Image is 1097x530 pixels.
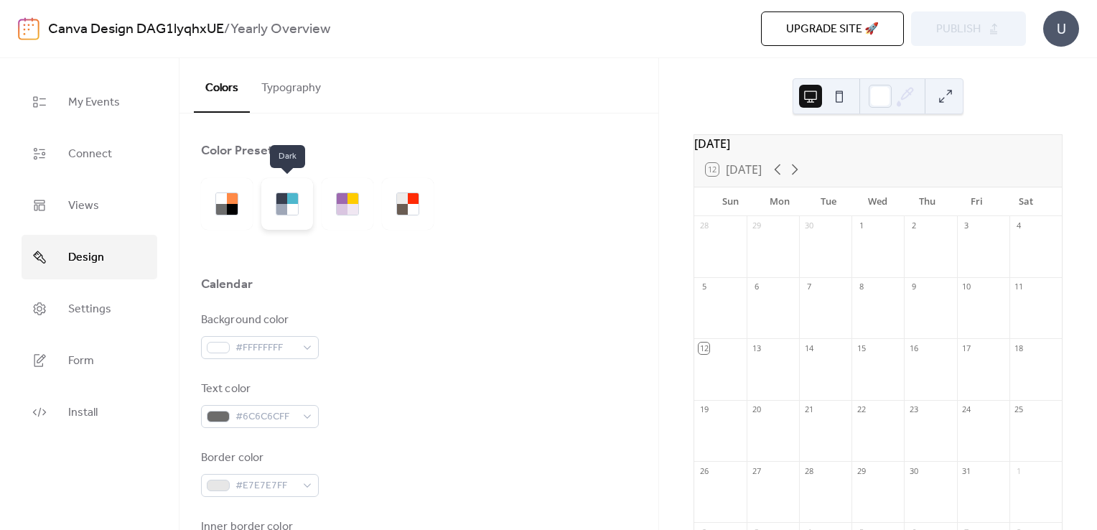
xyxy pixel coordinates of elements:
button: Typography [250,58,332,111]
div: 15 [856,343,867,353]
div: 8 [856,282,867,292]
div: 24 [961,404,972,415]
div: 27 [751,465,762,476]
div: 29 [856,465,867,476]
span: Connect [68,143,112,166]
div: 28 [803,465,814,476]
a: Design [22,235,157,279]
div: Thu [902,187,952,216]
a: Views [22,183,157,228]
b: Yearly Overview [230,16,330,43]
a: Form [22,338,157,383]
a: My Events [22,80,157,124]
a: Connect [22,131,157,176]
button: Upgrade site 🚀 [761,11,904,46]
div: Border color [201,450,316,467]
a: Settings [22,287,157,331]
div: 30 [908,465,919,476]
div: 30 [803,220,814,231]
span: Views [68,195,99,218]
div: [DATE] [694,135,1062,152]
a: Canva Design DAG1lyqhxUE [48,16,224,43]
div: Calendar [201,276,253,293]
div: 23 [908,404,919,415]
div: 31 [961,465,972,476]
div: 1 [1014,465,1024,476]
div: 4 [1014,220,1024,231]
div: 19 [699,404,709,415]
span: #E7E7E7FF [235,478,296,495]
div: Mon [755,187,804,216]
div: 16 [908,343,919,353]
div: 26 [699,465,709,476]
div: Text color [201,381,316,398]
div: Background color [201,312,316,329]
div: Sat [1001,187,1050,216]
div: 28 [699,220,709,231]
div: 20 [751,404,762,415]
div: 29 [751,220,762,231]
div: 7 [803,282,814,292]
div: 9 [908,282,919,292]
span: Design [68,246,104,269]
button: Colors [194,58,250,113]
span: Upgrade site 🚀 [786,21,879,38]
img: logo [18,17,39,40]
span: #6C6C6CFF [235,409,296,426]
div: 21 [803,404,814,415]
div: Fri [952,187,1002,216]
span: Settings [68,298,111,321]
div: Sun [706,187,755,216]
span: Install [68,401,98,424]
span: #FFFFFFFF [235,340,296,357]
b: / [224,16,230,43]
a: Install [22,390,157,434]
div: 12 [699,343,709,353]
span: Dark [270,145,305,168]
div: Wed [854,187,903,216]
div: 17 [961,343,972,353]
div: 25 [1014,404,1024,415]
div: Color Presets [201,142,279,159]
div: 10 [961,282,972,292]
div: 1 [856,220,867,231]
div: 11 [1014,282,1024,292]
span: My Events [68,91,120,114]
div: U [1043,11,1079,47]
div: 13 [751,343,762,353]
div: 18 [1014,343,1024,353]
div: 5 [699,282,709,292]
div: 3 [961,220,972,231]
div: 2 [908,220,919,231]
div: 14 [803,343,814,353]
div: 6 [751,282,762,292]
span: Form [68,350,94,373]
div: 22 [856,404,867,415]
div: Tue [804,187,854,216]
